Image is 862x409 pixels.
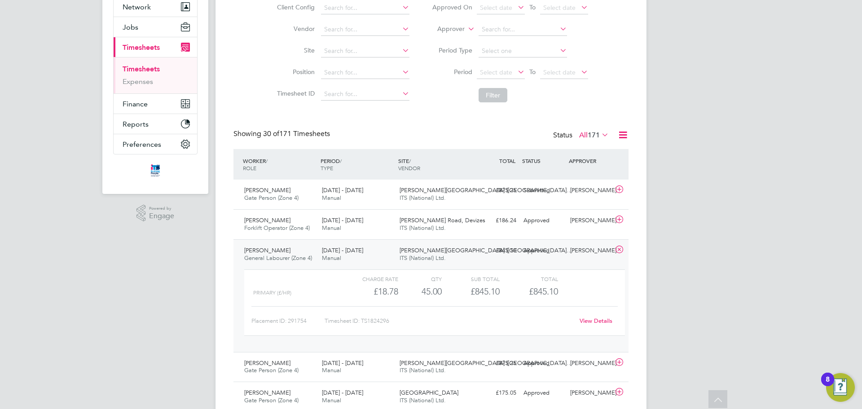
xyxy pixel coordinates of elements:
div: Submitted [520,183,567,198]
span: ITS (National) Ltd. [400,254,446,262]
div: £186.24 [473,213,520,228]
label: All [579,131,609,140]
div: [PERSON_NAME] [567,243,613,258]
div: Sub Total [442,273,500,284]
span: Manual [322,366,341,374]
span: [PERSON_NAME][GEOGRAPHIC_DATA] ([GEOGRAPHIC_DATA]… [400,186,572,194]
label: Approved On [432,3,472,11]
span: Select date [543,4,576,12]
div: Approved [520,243,567,258]
div: [PERSON_NAME] [567,213,613,228]
div: £18.78 [340,284,398,299]
span: ROLE [243,164,256,172]
span: Engage [149,212,174,220]
input: Search for... [321,2,409,14]
span: To [527,66,538,78]
span: Jobs [123,23,138,31]
span: [GEOGRAPHIC_DATA] [400,389,458,396]
div: £875.25 [473,356,520,371]
span: Reports [123,120,149,128]
span: Finance [123,100,148,108]
span: ITS (National) Ltd. [400,396,446,404]
span: [DATE] - [DATE] [322,359,363,367]
div: £845.10 [442,284,500,299]
input: Search for... [321,23,409,36]
label: Site [274,46,315,54]
a: Timesheets [123,65,160,73]
input: Search for... [321,66,409,79]
div: Charge rate [340,273,398,284]
span: [PERSON_NAME] Road, Devizes [400,216,485,224]
input: Search for... [321,45,409,57]
div: £175.05 [473,386,520,400]
div: STATUS [520,153,567,169]
span: Manual [322,224,341,232]
a: Go to home page [113,163,198,178]
div: PERIOD [318,153,396,176]
button: Open Resource Center, 8 new notifications [826,373,855,402]
span: Manual [322,194,341,202]
label: Position [274,68,315,76]
input: Select one [479,45,567,57]
span: Select date [480,68,512,76]
span: 171 [588,131,600,140]
div: Timesheet ID: TS1824296 [325,314,574,328]
button: Preferences [114,134,197,154]
span: [DATE] - [DATE] [322,246,363,254]
label: Client Config [274,3,315,11]
div: 8 [826,379,830,391]
span: ITS (National) Ltd. [400,224,446,232]
span: ITS (National) Ltd. [400,366,446,374]
span: [PERSON_NAME] [244,186,290,194]
label: Period Type [432,46,472,54]
div: [PERSON_NAME] [567,183,613,198]
span: Gate Person (Zone 4) [244,396,299,404]
span: Manual [322,396,341,404]
span: Network [123,3,151,11]
span: [PERSON_NAME] [244,389,290,396]
img: itsconstruction-logo-retina.png [149,163,162,178]
label: Approver [424,25,465,34]
div: [PERSON_NAME] [567,386,613,400]
div: QTY [398,273,442,284]
button: Reports [114,114,197,134]
span: Preferences [123,140,161,149]
span: General Labourer (Zone 4) [244,254,312,262]
label: Vendor [274,25,315,33]
div: Total [500,273,558,284]
span: [PERSON_NAME] [244,246,290,254]
span: [DATE] - [DATE] [322,216,363,224]
span: [PERSON_NAME] [244,359,290,367]
div: Placement ID: 291754 [251,314,325,328]
span: [DATE] - [DATE] [322,389,363,396]
span: [DATE] - [DATE] [322,186,363,194]
span: Primary (£/HR) [253,290,291,296]
div: WORKER [241,153,318,176]
span: 171 Timesheets [263,129,330,138]
button: Timesheets [114,37,197,57]
span: / [409,157,411,164]
div: Approved [520,356,567,371]
span: / [266,157,268,164]
span: Timesheets [123,43,160,52]
div: Approved [520,386,567,400]
span: 30 of [263,129,279,138]
span: £845.10 [529,286,558,297]
div: APPROVER [567,153,613,169]
span: TYPE [321,164,333,172]
span: TOTAL [499,157,515,164]
a: Expenses [123,77,153,86]
button: Filter [479,88,507,102]
span: Select date [480,4,512,12]
div: Status [553,129,611,142]
div: £845.10 [473,243,520,258]
a: View Details [580,317,612,325]
span: [PERSON_NAME][GEOGRAPHIC_DATA] ([GEOGRAPHIC_DATA]… [400,246,572,254]
span: [PERSON_NAME][GEOGRAPHIC_DATA] ([GEOGRAPHIC_DATA]… [400,359,572,367]
input: Search for... [321,88,409,101]
span: Gate Person (Zone 4) [244,194,299,202]
button: Jobs [114,17,197,37]
label: Period [432,68,472,76]
label: Timesheet ID [274,89,315,97]
span: Powered by [149,205,174,212]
